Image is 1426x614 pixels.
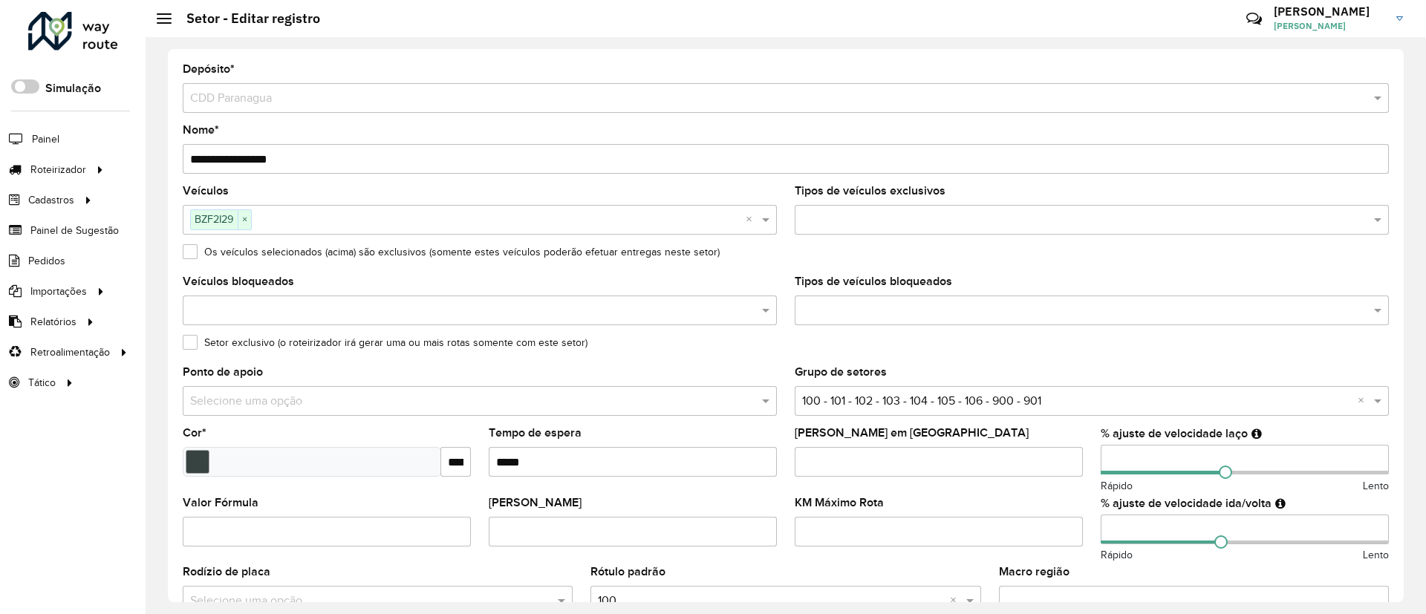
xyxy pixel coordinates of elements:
[183,563,270,581] label: Rodízio de placa
[795,272,952,290] label: Tipos de veículos bloqueados
[795,494,884,512] label: KM Máximo Rota
[999,563,1069,581] label: Macro região
[30,344,110,360] span: Retroalimentação
[1274,4,1385,19] h3: [PERSON_NAME]
[1274,19,1385,33] span: [PERSON_NAME]
[30,284,87,299] span: Importações
[183,272,294,290] label: Veículos bloqueados
[30,314,76,330] span: Relatórios
[172,10,320,27] h2: Setor - Editar registro
[1101,547,1133,563] span: Rápido
[30,223,119,238] span: Painel de Sugestão
[183,363,263,381] label: Ponto de apoio
[1251,428,1262,440] em: Ajuste de velocidade do veículo entre clientes
[28,192,74,208] span: Cadastros
[795,363,887,381] label: Grupo de setores
[28,375,56,391] span: Tático
[1275,497,1286,509] em: Ajuste de velocidade do veículo entre a saída do depósito até o primeiro cliente e a saída do últ...
[183,244,720,260] label: Os veículos selecionados (acima) são exclusivos (somente estes veículos poderão efetuar entregas ...
[489,424,582,442] label: Tempo de espera
[191,210,238,228] span: BZF2I29
[795,182,945,200] label: Tipos de veículos exclusivos
[30,162,86,177] span: Roteirizador
[28,253,65,269] span: Pedidos
[183,494,258,512] label: Valor Fórmula
[183,182,229,200] label: Veículos
[1363,547,1389,563] span: Lento
[1358,392,1370,410] span: Clear all
[45,79,101,97] label: Simulação
[1101,494,1272,512] label: % ajuste de velocidade ida/volta
[590,563,665,581] label: Rótulo padrão
[1363,478,1389,494] span: Lento
[32,131,59,147] span: Painel
[795,424,1029,442] label: [PERSON_NAME] em [GEOGRAPHIC_DATA]
[186,450,209,474] input: Select a color
[238,211,251,229] span: ×
[1101,425,1248,442] label: % ajuste de velocidade laço
[950,592,963,610] span: Clear all
[746,211,758,229] span: Clear all
[1238,3,1270,35] a: Contato Rápido
[1101,478,1133,494] span: Rápido
[183,121,219,139] label: Nome
[183,60,235,78] label: Depósito
[489,494,582,512] label: [PERSON_NAME]
[183,424,206,442] label: Cor
[183,335,587,350] label: Setor exclusivo (o roteirizador irá gerar uma ou mais rotas somente com este setor)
